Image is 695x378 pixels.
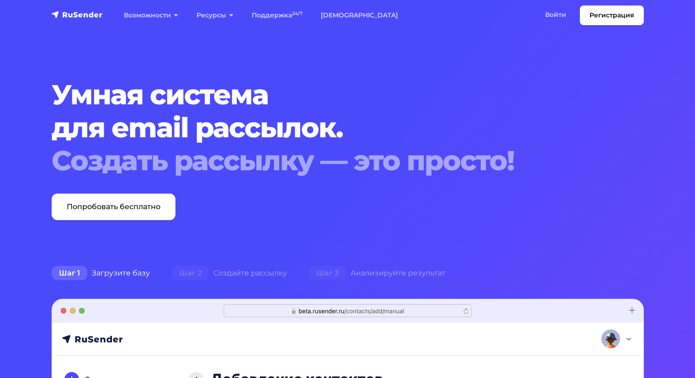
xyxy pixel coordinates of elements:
[243,6,312,25] a: Поддержка24/7
[580,5,644,25] a: Регистрация
[52,144,594,177] div: Создать рассылку — это просто!
[292,11,302,16] sup: 24/7
[52,10,103,19] img: RuSender
[187,6,243,25] a: Ресурсы
[41,264,161,282] div: Загрузите базу
[172,266,209,281] span: Шаг 2
[52,78,594,177] h1: Умная система для email рассылок.
[298,264,456,282] div: Анализируйте результат
[115,6,187,25] a: Возможности
[312,6,407,25] a: [DEMOGRAPHIC_DATA]
[536,5,575,24] a: Войти
[52,266,87,281] span: Шаг 1
[52,194,175,220] a: Попробовать бесплатно
[161,264,298,282] div: Создайте рассылку
[309,266,346,281] span: Шаг 3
